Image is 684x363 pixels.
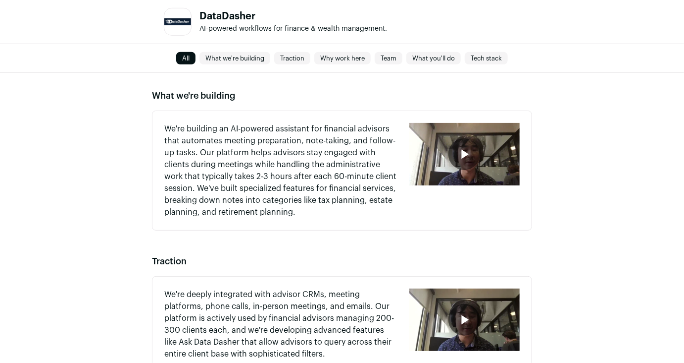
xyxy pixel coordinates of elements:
[274,53,310,64] a: Traction
[152,254,532,268] h2: Traction
[406,53,461,64] a: What you'll do
[152,89,532,103] h2: What we're building
[314,53,371,64] a: Why work here
[199,53,270,64] a: What we're building
[375,53,402,64] a: Team
[199,25,387,32] span: AI-powered workflows for finance & wealth management.
[176,53,195,64] a: All
[164,18,191,26] img: 5ea263cf0c28d7e3455a8b28ff74034307efce2722f8c6cf0fe1af1be6d55519.jpg
[465,53,508,64] a: Tech stack
[164,123,397,218] p: We're building an AI-powered assistant for financial advisors that automates meeting preparation,...
[164,289,397,360] p: We're deeply integrated with advisor CRMs, meeting platforms, phone calls, in-person meetings, an...
[199,11,387,21] h1: DataDasher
